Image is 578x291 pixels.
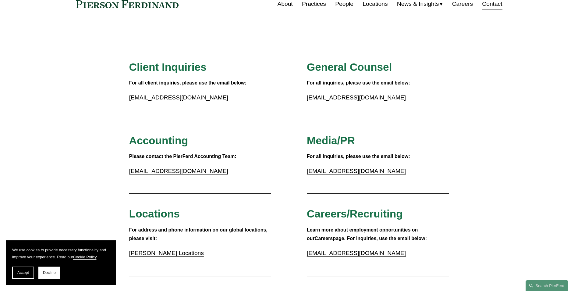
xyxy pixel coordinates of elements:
[307,154,410,159] strong: For all inquiries, please use the email below:
[333,236,427,241] strong: page. For inquiries, use the email below:
[526,280,568,291] a: Search this site
[43,271,56,275] span: Decline
[129,227,269,241] strong: For address and phone information on our global locations, please visit:
[129,80,246,85] strong: For all client inquiries, please use the email below:
[307,208,403,220] span: Careers/Recruiting
[17,271,29,275] span: Accept
[129,61,207,73] span: Client Inquiries
[38,267,60,279] button: Decline
[315,236,333,241] a: Careers
[307,61,392,73] span: General Counsel
[129,154,236,159] strong: Please contact the PierFerd Accounting Team:
[307,94,406,101] a: [EMAIL_ADDRESS][DOMAIN_NAME]
[129,208,180,220] span: Locations
[73,255,97,259] a: Cookie Policy
[129,168,228,174] a: [EMAIL_ADDRESS][DOMAIN_NAME]
[307,227,419,241] strong: Learn more about employment opportunities on our
[307,80,410,85] strong: For all inquiries, please use the email below:
[307,168,406,174] a: [EMAIL_ADDRESS][DOMAIN_NAME]
[6,240,116,285] section: Cookie banner
[129,250,204,256] a: [PERSON_NAME] Locations
[12,246,110,260] p: We use cookies to provide necessary functionality and improve your experience. Read our .
[12,267,34,279] button: Accept
[307,135,355,146] span: Media/PR
[129,135,188,146] span: Accounting
[129,94,228,101] a: [EMAIL_ADDRESS][DOMAIN_NAME]
[307,250,406,256] a: [EMAIL_ADDRESS][DOMAIN_NAME]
